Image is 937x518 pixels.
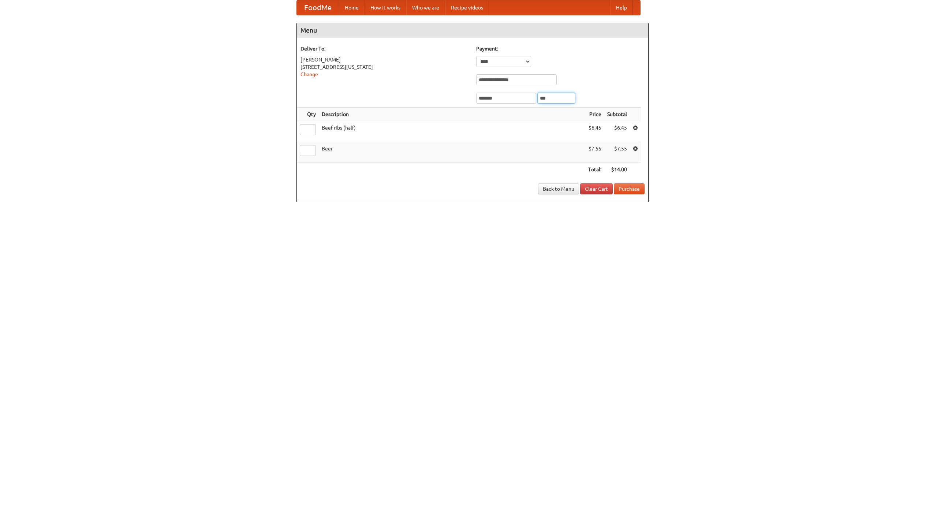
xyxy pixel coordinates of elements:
[604,142,630,163] td: $7.55
[610,0,633,15] a: Help
[585,163,604,176] th: Total:
[585,142,604,163] td: $7.55
[297,0,339,15] a: FoodMe
[365,0,406,15] a: How it works
[604,163,630,176] th: $14.00
[445,0,489,15] a: Recipe videos
[614,183,645,194] button: Purchase
[585,108,604,121] th: Price
[300,45,469,52] h5: Deliver To:
[319,121,585,142] td: Beef ribs (half)
[319,142,585,163] td: Beer
[297,108,319,121] th: Qty
[339,0,365,15] a: Home
[300,71,318,77] a: Change
[476,45,645,52] h5: Payment:
[604,108,630,121] th: Subtotal
[297,23,648,38] h4: Menu
[585,121,604,142] td: $6.45
[300,56,469,63] div: [PERSON_NAME]
[300,63,469,71] div: [STREET_ADDRESS][US_STATE]
[319,108,585,121] th: Description
[406,0,445,15] a: Who we are
[604,121,630,142] td: $6.45
[538,183,579,194] a: Back to Menu
[580,183,613,194] a: Clear Cart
